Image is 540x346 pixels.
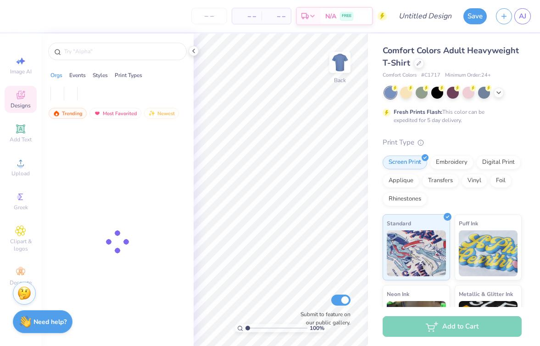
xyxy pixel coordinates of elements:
[387,289,409,299] span: Neon Ink
[93,71,108,79] div: Styles
[310,324,324,332] span: 100 %
[144,108,179,119] div: Newest
[387,218,411,228] span: Standard
[267,11,285,21] span: – –
[462,174,487,188] div: Vinyl
[89,108,141,119] div: Most Favorited
[63,47,181,56] input: Try "Alpha"
[387,230,446,276] img: Standard
[5,238,37,252] span: Clipart & logos
[514,8,531,24] a: AJ
[459,230,518,276] img: Puff Ink
[11,170,30,177] span: Upload
[10,68,32,75] span: Image AI
[10,136,32,143] span: Add Text
[394,108,442,116] strong: Fresh Prints Flash:
[10,279,32,286] span: Decorate
[94,110,101,117] img: most_fav.gif
[325,11,336,21] span: N/A
[445,72,491,79] span: Minimum Order: 24 +
[394,108,507,124] div: This color can be expedited for 5 day delivery.
[148,110,156,117] img: Newest.gif
[383,72,417,79] span: Comfort Colors
[463,8,487,24] button: Save
[383,45,519,68] span: Comfort Colors Adult Heavyweight T-Shirt
[383,174,419,188] div: Applique
[295,310,351,327] label: Submit to feature on our public gallery.
[459,289,513,299] span: Metallic & Glitter Ink
[11,102,31,109] span: Designs
[191,8,227,24] input: – –
[50,71,62,79] div: Orgs
[519,11,526,22] span: AJ
[342,13,351,19] span: FREE
[383,192,427,206] div: Rhinestones
[33,318,67,326] strong: Need help?
[459,218,478,228] span: Puff Ink
[115,71,142,79] div: Print Types
[476,156,521,169] div: Digital Print
[383,137,522,148] div: Print Type
[53,110,60,117] img: trending.gif
[334,76,346,84] div: Back
[430,156,473,169] div: Embroidery
[421,72,440,79] span: # C1717
[49,108,87,119] div: Trending
[490,174,512,188] div: Foil
[383,156,427,169] div: Screen Print
[238,11,256,21] span: – –
[391,7,459,25] input: Untitled Design
[331,53,349,72] img: Back
[422,174,459,188] div: Transfers
[69,71,86,79] div: Events
[14,204,28,211] span: Greek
